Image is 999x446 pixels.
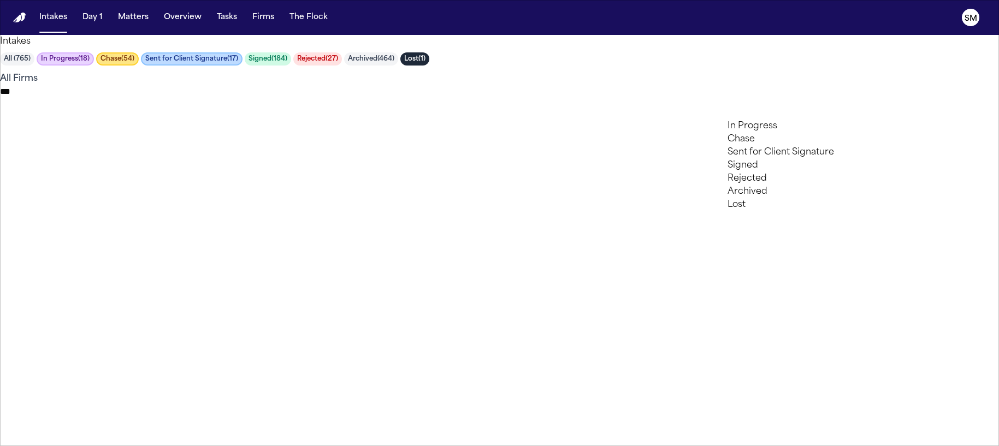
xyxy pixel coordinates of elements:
[35,8,72,27] button: Intakes
[13,13,26,23] img: Finch Logo
[344,52,398,66] button: Archived(464)
[293,52,342,66] button: Rejected(27)
[728,133,983,146] li: Chase
[728,146,983,159] li: Sent for Client Signature
[728,120,983,133] li: In Progress
[248,8,279,27] button: Firms
[285,8,332,27] button: The Flock
[245,52,291,66] button: Signed(184)
[159,8,206,27] button: Overview
[728,198,983,211] li: Lost
[212,8,241,27] button: Tasks
[96,52,139,66] button: Chase(54)
[78,8,107,27] button: Day 1
[141,52,243,66] button: Sent for Client Signature(17)
[728,172,983,185] li: Rejected
[13,13,26,23] a: Home
[728,185,983,198] li: Archived
[400,52,429,66] button: Lost(1)
[37,52,94,66] button: In Progress(18)
[728,159,983,172] li: Signed
[114,8,153,27] button: Matters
